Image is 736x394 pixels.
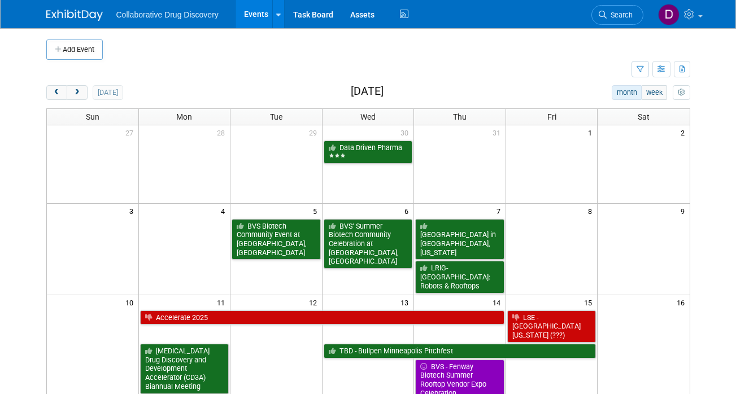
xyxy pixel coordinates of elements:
a: LRIG-[GEOGRAPHIC_DATA]: Robots & Rooftops [415,261,504,293]
a: Data Driven Pharma [324,141,413,164]
span: 6 [403,204,413,218]
span: 2 [680,125,690,139]
span: Collaborative Drug Discovery [116,10,219,19]
span: 16 [676,295,690,309]
span: 4 [220,204,230,218]
button: [DATE] [93,85,123,100]
button: week [641,85,667,100]
button: month [612,85,642,100]
span: Sat [638,112,650,121]
span: 11 [216,295,230,309]
span: 5 [312,204,322,218]
h2: [DATE] [351,85,384,98]
span: 14 [491,295,506,309]
a: LSE - [GEOGRAPHIC_DATA][US_STATE] (???) [507,310,596,343]
span: 29 [308,125,322,139]
span: Mon [176,112,192,121]
a: BVS Biotech Community Event at [GEOGRAPHIC_DATA], [GEOGRAPHIC_DATA] [232,219,321,260]
img: Daniel Castro [658,4,680,25]
span: 8 [587,204,597,218]
a: BVS’ Summer Biotech Community Celebration at [GEOGRAPHIC_DATA], [GEOGRAPHIC_DATA] [324,219,413,269]
span: Thu [453,112,467,121]
span: 3 [128,204,138,218]
span: Fri [547,112,556,121]
button: myCustomButton [673,85,690,100]
span: 30 [399,125,413,139]
img: ExhibitDay [46,10,103,21]
button: Add Event [46,40,103,60]
a: Accelerate 2025 [140,310,504,325]
span: 27 [124,125,138,139]
a: TBD - Bullpen Minneapolis Pitchfest [324,344,596,358]
span: 31 [491,125,506,139]
span: 12 [308,295,322,309]
button: prev [46,85,67,100]
span: 13 [399,295,413,309]
a: [MEDICAL_DATA] Drug Discovery and Development Accelerator (CD3A) Biannual Meeting [140,344,229,394]
button: next [67,85,88,100]
span: Sun [86,112,99,121]
span: 15 [583,295,597,309]
a: Search [591,5,643,25]
i: Personalize Calendar [678,89,685,97]
span: Wed [360,112,376,121]
span: 7 [495,204,506,218]
span: Tue [270,112,282,121]
span: 28 [216,125,230,139]
span: 9 [680,204,690,218]
span: 1 [587,125,597,139]
span: 10 [124,295,138,309]
a: [GEOGRAPHIC_DATA] in [GEOGRAPHIC_DATA], [US_STATE] [415,219,504,260]
span: Search [607,11,633,19]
